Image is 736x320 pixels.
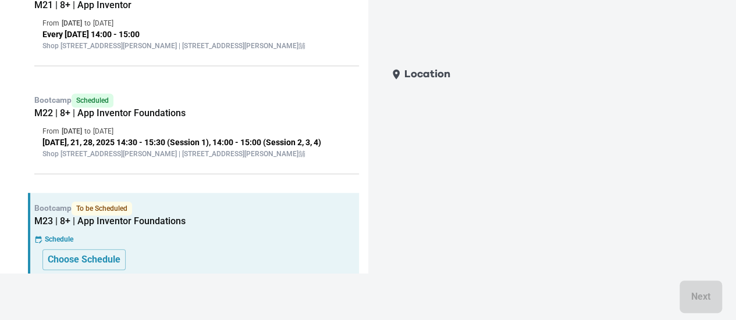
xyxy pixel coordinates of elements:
p: Shop [STREET_ADDRESS][PERSON_NAME] | [STREET_ADDRESS][PERSON_NAME]舖 [42,149,351,159]
p: [DATE] [62,126,82,136]
p: Schedule [45,234,73,245]
button: Choose Schedule [42,249,126,270]
p: to [84,126,91,136]
span: Scheduled [72,94,113,107]
p: Shop [STREET_ADDRESS][PERSON_NAME] | [STREET_ADDRESS][PERSON_NAME]舖 [42,41,351,51]
p: From [42,126,59,136]
p: Bootcamp [34,94,359,107]
h5: M23 | 8+ | App Inventor Foundations [34,215,359,227]
p: Bootcamp [34,202,359,215]
p: Every [DATE] 14:00 - 15:00 [42,28,351,41]
p: From [42,18,59,28]
p: Choose Schedule [48,253,120,267]
h5: M22 | 8+ | App Inventor Foundations [34,107,359,119]
p: [DATE] [93,18,113,28]
p: to [84,18,91,28]
p: [DATE], 21, 28, 2025 14:30 - 15:30 (Session 1), 14:00 - 15:00 (Session 2, 3, 4) [42,136,351,149]
p: [DATE] [62,18,82,28]
p: Location [404,66,450,82]
span: To be Scheduled [72,202,132,215]
p: [DATE] [93,126,113,136]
